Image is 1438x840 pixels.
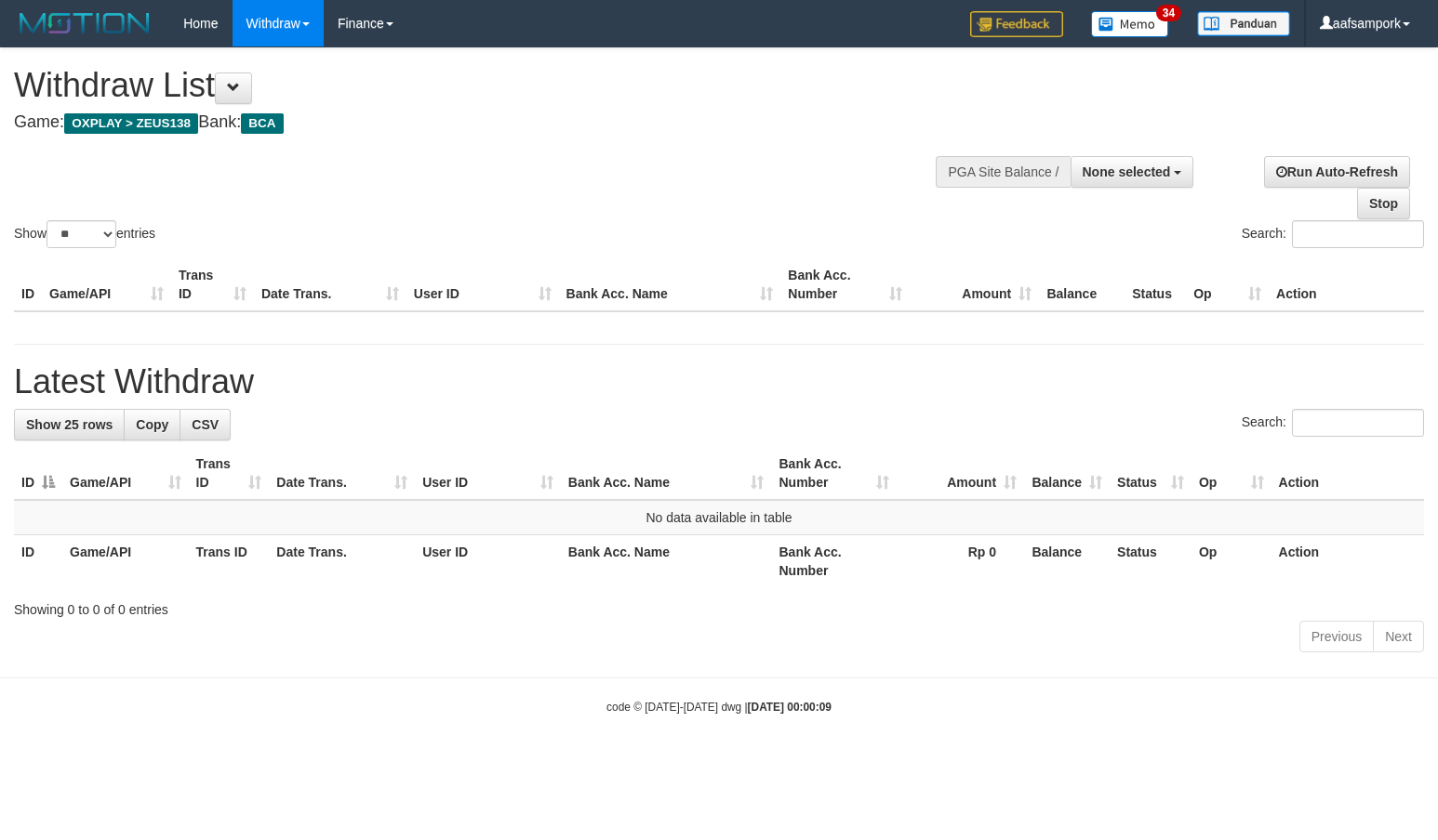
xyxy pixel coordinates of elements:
h4: Game: Bank: [14,113,940,132]
a: Run Auto-Refresh [1264,156,1410,188]
th: Action [1269,258,1424,311]
th: Bank Acc. Name [559,258,781,311]
th: Bank Acc. Number: activate to sort column ascending [771,447,896,500]
small: code © [DATE]-[DATE] dwg | [606,701,832,714]
th: Date Trans. [269,535,415,588]
img: Button%20Memo.svg [1091,11,1169,37]
strong: [DATE] 00:00:09 [748,701,832,714]
a: Copy [124,409,180,440]
th: Status: activate to sort column ascending [1110,447,1192,500]
label: Search: [1242,220,1424,248]
th: Game/API [42,258,171,311]
a: Show 25 rows [14,409,125,440]
div: Showing 0 to 0 of 0 entries [14,593,1424,619]
th: Bank Acc. Name: activate to sort column ascending [561,447,772,500]
th: Game/API [62,535,189,588]
th: Amount: activate to sort column ascending [897,447,1024,500]
span: CSV [192,417,219,432]
th: Game/API: activate to sort column ascending [62,447,189,500]
th: Bank Acc. Number [771,535,896,588]
span: Show 25 rows [26,417,113,432]
th: Bank Acc. Number [780,258,910,311]
select: Showentries [47,220,116,248]
th: ID: activate to sort column descending [14,447,62,500]
th: Amount [910,258,1039,311]
span: Copy [136,417,168,432]
label: Search: [1242,409,1424,437]
a: Previous [1299,621,1374,652]
td: No data available in table [14,500,1424,535]
th: Trans ID: activate to sort column ascending [189,447,270,500]
th: Rp 0 [897,535,1024,588]
th: Date Trans.: activate to sort column ascending [269,447,415,500]
button: None selected [1071,156,1194,188]
th: Balance: activate to sort column ascending [1024,447,1110,500]
h1: Latest Withdraw [14,363,1424,400]
a: CSV [180,409,231,440]
div: PGA Site Balance / [936,156,1070,188]
th: User ID [406,258,559,311]
th: Status [1110,535,1192,588]
img: Feedback.jpg [970,11,1063,37]
th: User ID [415,535,561,588]
th: Status [1125,258,1186,311]
img: MOTION_logo.png [14,9,155,37]
span: OXPLAY > ZEUS138 [64,113,198,134]
input: Search: [1292,220,1424,248]
img: panduan.png [1197,11,1290,36]
input: Search: [1292,409,1424,437]
th: Action [1272,535,1424,588]
th: Action [1272,447,1424,500]
th: Op: activate to sort column ascending [1192,447,1272,500]
th: Date Trans. [254,258,406,311]
th: Balance [1039,258,1125,311]
th: Trans ID [189,535,270,588]
a: Stop [1357,188,1410,219]
th: User ID: activate to sort column ascending [415,447,561,500]
label: Show entries [14,220,155,248]
th: Op [1186,258,1269,311]
th: ID [14,535,62,588]
a: Next [1373,621,1424,652]
span: BCA [241,113,283,134]
th: Trans ID [171,258,254,311]
h1: Withdraw List [14,67,940,104]
span: None selected [1083,164,1171,179]
th: ID [14,258,42,311]
th: Bank Acc. Name [561,535,772,588]
th: Balance [1024,535,1110,588]
span: 34 [1156,5,1181,21]
th: Op [1192,535,1272,588]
